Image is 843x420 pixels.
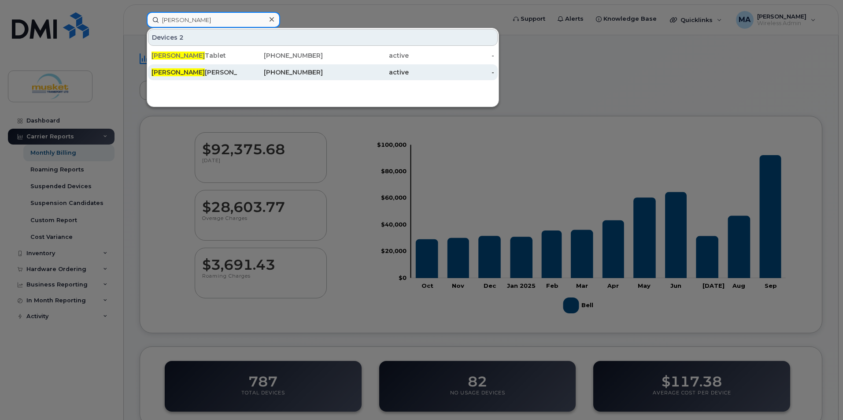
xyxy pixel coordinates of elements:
[179,33,184,42] span: 2
[323,68,409,77] div: active
[237,51,323,60] div: [PHONE_NUMBER]
[152,68,205,76] span: [PERSON_NAME]
[152,52,205,59] span: [PERSON_NAME]
[237,68,323,77] div: [PHONE_NUMBER]
[152,68,237,77] div: [PERSON_NAME]
[152,51,237,60] div: Tablet
[409,51,495,60] div: -
[148,48,498,63] a: [PERSON_NAME]Tablet[PHONE_NUMBER]active-
[409,68,495,77] div: -
[323,51,409,60] div: active
[148,29,498,46] div: Devices
[148,64,498,80] a: [PERSON_NAME][PERSON_NAME][PHONE_NUMBER]active-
